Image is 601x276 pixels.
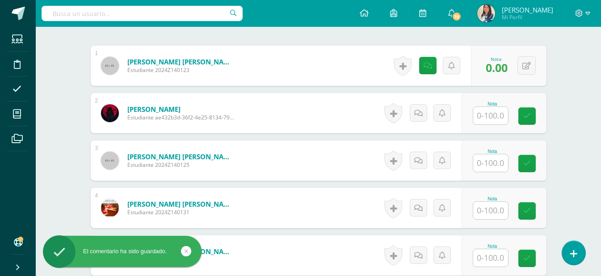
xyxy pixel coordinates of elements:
div: Nota: [486,56,508,62]
input: 0-100.0 [473,249,508,267]
img: 3b4ae9bf7256f4c6467097a030c94f94.png [101,199,119,217]
div: Nota [473,149,512,154]
input: 0-100.0 [473,154,508,172]
span: 19 [452,12,462,21]
span: Estudiante 2024Z140123 [127,66,235,74]
input: Busca un usuario... [42,6,243,21]
input: 0-100.0 [473,202,508,219]
span: Estudiante 2024Z140131 [127,208,235,216]
span: 0.00 [486,60,508,75]
img: 45x45 [101,152,119,170]
div: Nota [473,102,512,106]
a: [PERSON_NAME] [PERSON_NAME] [127,57,235,66]
a: [PERSON_NAME] [127,105,235,114]
span: Mi Perfil [502,13,553,21]
img: 4c8462ae2a734525f014801c08006af9.png [101,104,119,122]
input: 0-100.0 [473,107,508,124]
div: Nota [473,244,512,249]
img: e7d52abd4fb20d6f072f611272e178c7.png [477,4,495,22]
span: [PERSON_NAME] [502,5,553,14]
span: Estudiante 2024Z140125 [127,161,235,169]
div: Nota [473,196,512,201]
img: 45x45 [101,57,119,75]
a: [PERSON_NAME] [PERSON_NAME] [127,200,235,208]
a: [PERSON_NAME] [PERSON_NAME] [127,152,235,161]
span: Estudiante ae432b3d-36f2-4e25-8134-79756d42efd9 [127,114,235,121]
div: El comentario ha sido guardado. [43,247,202,255]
